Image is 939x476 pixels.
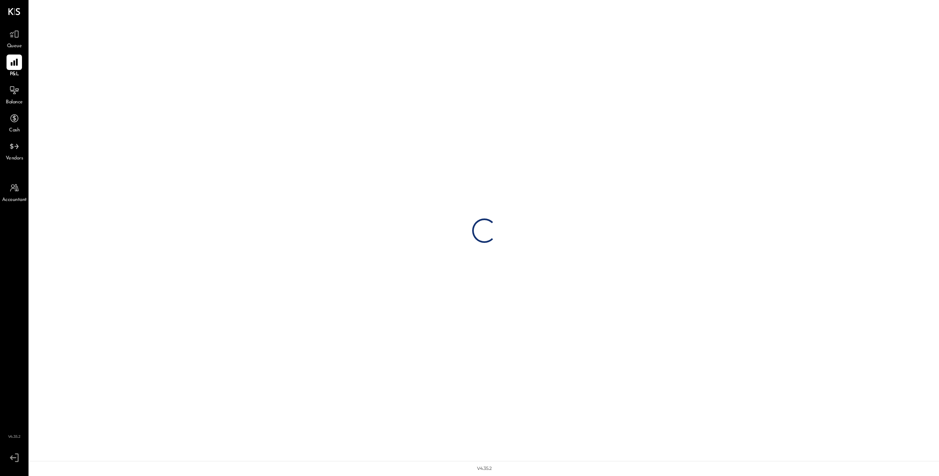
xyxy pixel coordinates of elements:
[6,99,23,106] span: Balance
[0,83,28,106] a: Balance
[10,71,19,78] span: P&L
[6,155,23,162] span: Vendors
[0,180,28,204] a: Accountant
[477,465,492,472] div: v 4.35.2
[9,127,20,134] span: Cash
[0,55,28,78] a: P&L
[2,197,27,204] span: Accountant
[0,111,28,134] a: Cash
[0,139,28,162] a: Vendors
[0,26,28,50] a: Queue
[7,43,22,50] span: Queue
